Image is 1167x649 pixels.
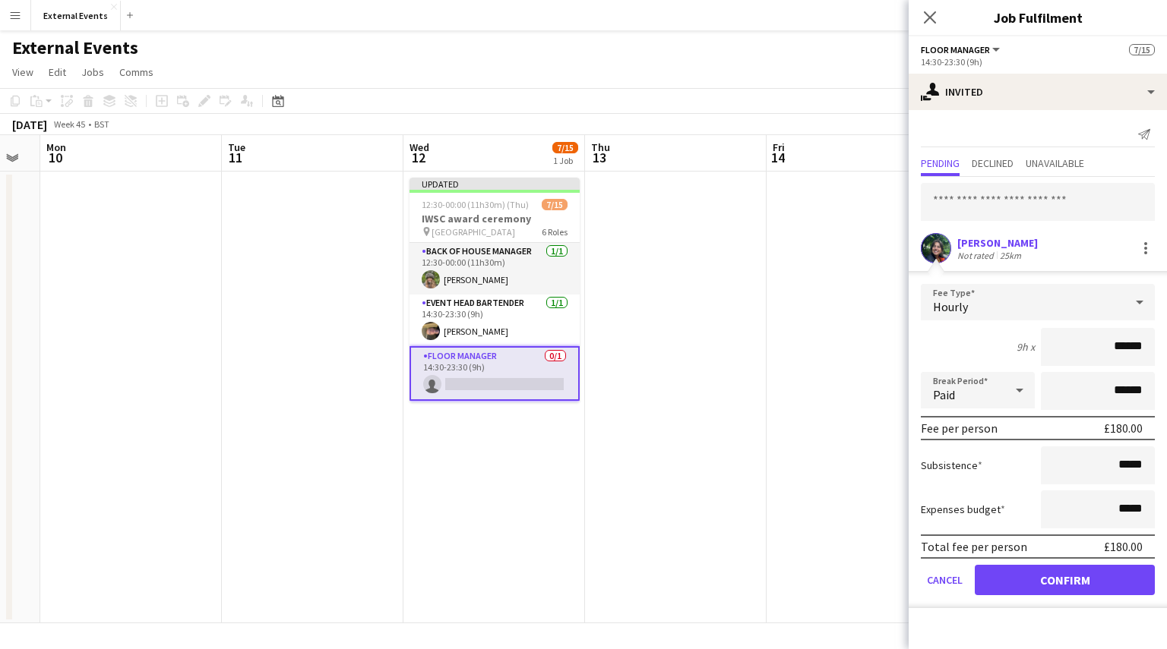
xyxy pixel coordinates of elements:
span: Pending [921,158,960,169]
label: Subsistence [921,458,982,472]
span: Floor manager [921,44,990,55]
span: 14 [770,149,785,166]
span: Wed [410,140,429,154]
div: BST [94,118,109,130]
button: Floor manager [921,44,1002,55]
h3: Job Fulfilment [909,8,1167,27]
a: Jobs [75,62,110,82]
span: Fri [773,140,785,154]
span: Week 45 [50,118,88,130]
button: Confirm [975,565,1155,595]
span: [GEOGRAPHIC_DATA] [432,226,515,238]
div: Total fee per person [921,539,1027,554]
div: £180.00 [1104,539,1143,554]
span: 10 [44,149,66,166]
span: 7/15 [542,199,568,210]
h3: IWSC award ceremony [410,212,580,225]
span: 11 [226,149,245,166]
span: 7/15 [1129,44,1155,55]
span: Tue [228,140,245,154]
label: Expenses budget [921,503,1005,516]
div: [PERSON_NAME] [957,236,1038,250]
span: 12 [407,149,429,166]
a: Edit [43,62,72,82]
button: External Events [31,1,121,30]
span: Unavailable [1026,158,1084,169]
span: View [12,65,33,79]
span: Declined [972,158,1014,169]
span: 6 Roles [542,226,568,238]
span: 12:30-00:00 (11h30m) (Thu) [422,199,529,210]
div: 1 Job [553,155,577,166]
div: Updated [410,178,580,190]
div: Invited [909,74,1167,110]
button: Cancel [921,565,969,595]
app-card-role: Back of house manager1/112:30-00:00 (11h30m)[PERSON_NAME] [410,243,580,295]
h1: External Events [12,36,138,59]
div: 14:30-23:30 (9h) [921,56,1155,68]
app-card-role: Event head Bartender1/114:30-23:30 (9h)[PERSON_NAME] [410,295,580,346]
span: Mon [46,140,66,154]
a: Comms [113,62,160,82]
div: £180.00 [1104,421,1143,436]
span: 13 [589,149,610,166]
span: Edit [49,65,66,79]
span: Paid [933,387,955,402]
a: View [6,62,40,82]
div: 25km [997,250,1024,261]
div: Fee per person [921,421,998,436]
span: 7/15 [552,142,578,153]
div: [DATE] [12,117,47,132]
span: Thu [591,140,610,154]
span: Jobs [81,65,104,79]
app-card-role: Floor manager0/114:30-23:30 (9h) [410,346,580,401]
div: Not rated [957,250,997,261]
span: Hourly [933,299,968,314]
span: Comms [119,65,153,79]
app-job-card: Updated12:30-00:00 (11h30m) (Thu)7/15IWSC award ceremony [GEOGRAPHIC_DATA]6 RolesBack of house ma... [410,178,580,402]
div: 9h x [1017,340,1035,354]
